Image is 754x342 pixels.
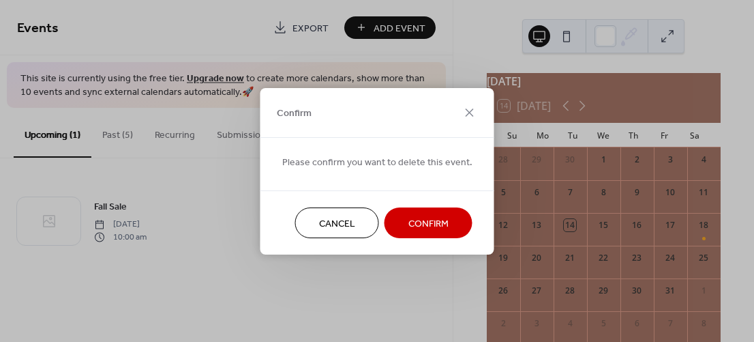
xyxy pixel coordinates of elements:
span: Confirm [277,106,312,121]
span: Please confirm you want to delete this event. [282,155,472,169]
button: Confirm [384,208,472,238]
button: Cancel [295,208,379,238]
span: Confirm [408,216,449,231]
span: Cancel [319,216,355,231]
